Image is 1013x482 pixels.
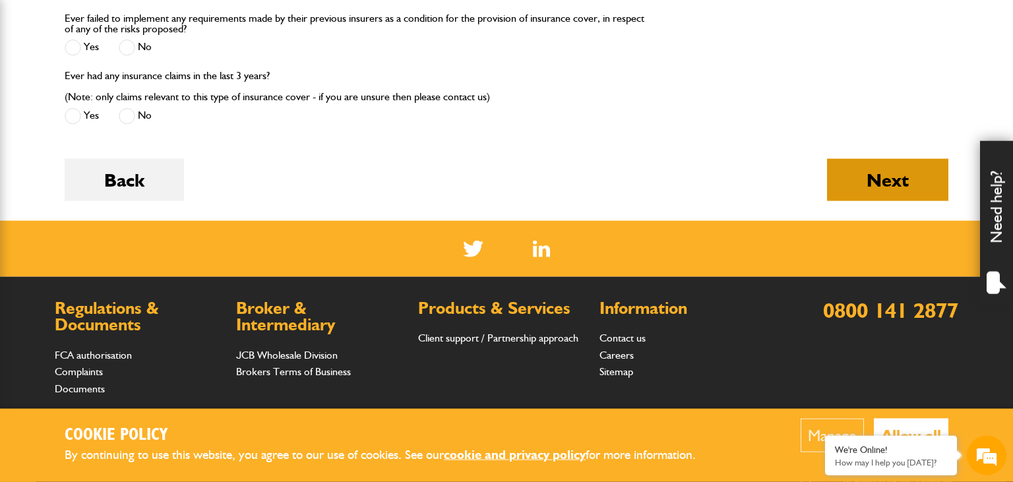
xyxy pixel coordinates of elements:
a: 0800 141 2877 [823,297,958,323]
h2: Broker & Intermediary [236,300,404,334]
em: Start Chat [179,378,239,396]
button: Allow all [874,419,948,452]
p: How may I help you today? [835,458,947,467]
p: By continuing to use this website, you agree to our use of cookies. See our for more information. [65,445,718,466]
a: Brokers Terms of Business [236,365,351,378]
label: Yes [65,40,99,56]
img: Twitter [463,241,483,257]
label: Ever had any insurance claims in the last 3 years? (Note: only claims relevant to this type of in... [65,71,490,102]
a: Careers [599,349,634,361]
a: Contact us [599,332,646,344]
div: Need help? [980,141,1013,306]
h2: Cookie Policy [65,425,718,446]
a: Complaints [55,365,103,378]
div: We're Online! [835,444,947,456]
a: cookie and privacy policy [444,447,586,462]
button: Back [65,159,184,201]
a: FCA authorisation [55,349,132,361]
h2: Information [599,300,768,317]
a: JCB Wholesale Division [236,349,338,361]
button: Next [827,159,948,201]
a: Sitemap [599,365,633,378]
div: Chat with us now [69,74,222,91]
h2: Regulations & Documents [55,300,223,334]
label: Ever failed to implement any requirements made by their previous insurers as a condition for the ... [65,13,647,34]
label: No [119,40,152,56]
input: Enter your last name [17,122,241,151]
a: LinkedIn [533,241,551,257]
div: Minimize live chat window [216,7,248,38]
h2: Products & Services [418,300,586,317]
label: Yes [65,108,99,125]
button: Manage [801,419,864,452]
img: d_20077148190_company_1631870298795_20077148190 [22,73,55,92]
a: Documents [55,382,105,395]
a: Client support / Partnership approach [418,332,578,344]
input: Enter your phone number [17,200,241,229]
label: No [119,108,152,125]
img: Linked In [533,241,551,257]
input: Enter your email address [17,161,241,190]
textarea: Type your message and hit 'Enter' [17,239,241,368]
